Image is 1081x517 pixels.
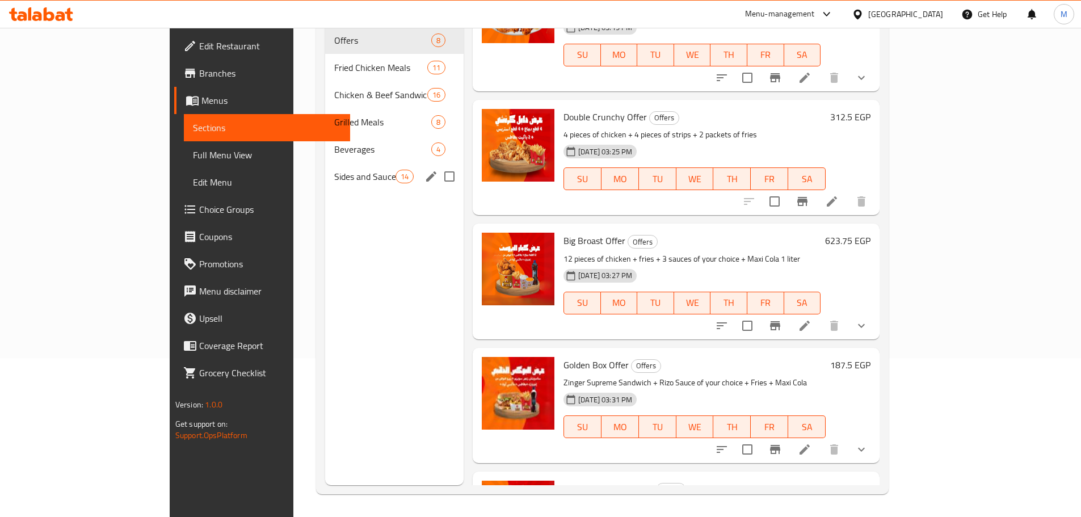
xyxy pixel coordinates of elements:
[432,117,445,128] span: 8
[569,171,597,187] span: SU
[798,443,811,456] a: Edit menu item
[174,332,350,359] a: Coverage Report
[751,415,788,438] button: FR
[762,64,789,91] button: Branch-specific-item
[681,171,709,187] span: WE
[601,292,638,314] button: MO
[325,54,464,81] div: Fried Chicken Meals11
[482,357,554,430] img: Golden Box Offer
[679,47,706,63] span: WE
[735,314,759,338] span: Select to update
[755,419,784,435] span: FR
[601,44,638,66] button: MO
[821,312,848,339] button: delete
[715,295,743,311] span: TH
[674,44,711,66] button: WE
[628,236,657,249] span: Offers
[325,22,464,195] nav: Menu sections
[184,141,350,169] a: Full Menu View
[632,359,661,372] span: Offers
[755,171,784,187] span: FR
[428,90,445,100] span: 16
[199,284,341,298] span: Menu disclaimer
[432,144,445,155] span: 4
[830,109,870,125] h6: 312.5 EGP
[825,233,870,249] h6: 623.75 EGP
[325,163,464,190] div: Sides and Sauces14edit
[174,305,350,332] a: Upsell
[563,252,821,266] p: 12 pieces of chicken + fries + 3 sauces of your choice + Maxi Cola 1 liter
[821,436,848,463] button: delete
[643,171,672,187] span: TU
[868,8,943,20] div: [GEOGRAPHIC_DATA]
[602,415,639,438] button: MO
[334,88,427,102] span: Chicken & Beef Sandwiches
[325,136,464,163] div: Beverages4
[563,480,654,497] span: Al mazag Tashkila Offer
[605,295,633,311] span: MO
[606,419,634,435] span: MO
[735,438,759,461] span: Select to update
[735,66,759,90] span: Select to update
[569,47,596,63] span: SU
[762,436,789,463] button: Branch-specific-item
[745,7,815,21] div: Menu-management
[793,419,821,435] span: SA
[574,270,637,281] span: [DATE] 03:27 PM
[334,170,396,183] span: Sides and Sauces
[710,292,747,314] button: TH
[174,196,350,223] a: Choice Groups
[174,359,350,386] a: Grocery Checklist
[199,39,341,53] span: Edit Restaurant
[423,168,440,185] button: edit
[199,312,341,325] span: Upsell
[628,235,658,249] div: Offers
[788,167,826,190] button: SA
[793,171,821,187] span: SA
[789,188,816,215] button: Branch-specific-item
[396,171,413,182] span: 14
[174,278,350,305] a: Menu disclaimer
[175,428,247,443] a: Support.OpsPlatform
[639,415,676,438] button: TU
[642,295,670,311] span: TU
[676,167,714,190] button: WE
[482,233,554,305] img: Big Broast Offer
[676,415,714,438] button: WE
[174,87,350,114] a: Menus
[710,44,747,66] button: TH
[763,190,786,213] span: Select to update
[681,419,709,435] span: WE
[708,64,735,91] button: sort-choices
[325,108,464,136] div: Grilled Meals8
[1061,8,1067,20] span: M
[199,203,341,216] span: Choice Groups
[334,142,431,156] span: Beverages
[199,257,341,271] span: Promotions
[201,94,341,107] span: Menus
[708,312,735,339] button: sort-choices
[199,366,341,380] span: Grocery Checklist
[193,148,341,162] span: Full Menu View
[637,44,674,66] button: TU
[184,169,350,196] a: Edit Menu
[174,223,350,250] a: Coupons
[631,359,661,373] div: Offers
[713,167,751,190] button: TH
[569,295,596,311] span: SU
[174,60,350,87] a: Branches
[193,175,341,189] span: Edit Menu
[334,33,431,47] span: Offers
[789,295,817,311] span: SA
[718,419,746,435] span: TH
[193,121,341,134] span: Sections
[174,32,350,60] a: Edit Restaurant
[563,44,600,66] button: SU
[563,167,602,190] button: SU
[649,111,679,125] div: Offers
[431,33,445,47] div: items
[605,47,633,63] span: MO
[174,250,350,278] a: Promotions
[650,111,679,124] span: Offers
[715,47,743,63] span: TH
